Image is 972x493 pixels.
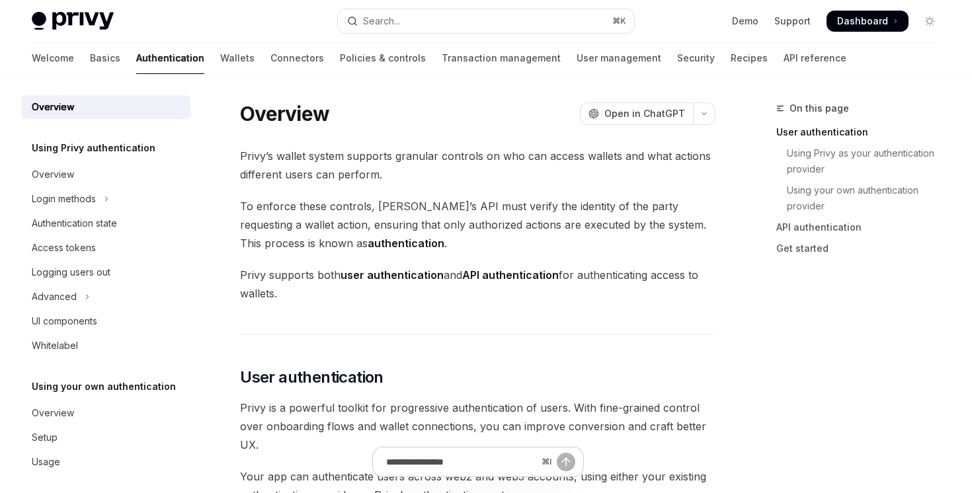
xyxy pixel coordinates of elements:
[32,191,96,207] div: Login methods
[790,100,849,116] span: On this page
[338,9,633,33] button: Open search
[32,430,58,445] div: Setup
[21,95,190,119] a: Overview
[21,187,190,211] button: Toggle Login methods section
[340,42,426,74] a: Policies & controls
[580,102,693,125] button: Open in ChatGPT
[240,102,329,126] h1: Overview
[827,11,909,32] a: Dashboard
[21,285,190,309] button: Toggle Advanced section
[32,313,97,329] div: UI components
[32,379,176,395] h5: Using your own authentication
[21,163,190,186] a: Overview
[240,197,715,252] span: To enforce these controls, [PERSON_NAME]’s API must verify the identity of the party requesting a...
[677,42,715,74] a: Security
[270,42,324,74] a: Connectors
[21,309,190,333] a: UI components
[21,401,190,425] a: Overview
[612,16,626,26] span: ⌘ K
[462,268,559,282] strong: API authentication
[21,236,190,260] a: Access tokens
[32,215,117,231] div: Authentication state
[341,268,444,282] strong: user authentication
[32,240,96,256] div: Access tokens
[837,15,888,28] span: Dashboard
[731,42,768,74] a: Recipes
[32,454,60,470] div: Usage
[732,15,758,28] a: Demo
[32,405,74,421] div: Overview
[776,122,951,143] a: User authentication
[32,289,77,305] div: Advanced
[604,107,685,120] span: Open in ChatGPT
[240,398,715,454] span: Privy is a powerful toolkit for progressive authentication of users. With fine-grained control ov...
[136,42,204,74] a: Authentication
[21,260,190,284] a: Logging users out
[32,12,114,30] img: light logo
[368,237,444,250] strong: authentication
[90,42,120,74] a: Basics
[776,143,951,180] a: Using Privy as your authentication provider
[21,211,190,235] a: Authentication state
[32,338,78,354] div: Whitelabel
[32,140,155,156] h5: Using Privy authentication
[21,426,190,449] a: Setup
[32,167,74,182] div: Overview
[442,42,561,74] a: Transaction management
[557,453,575,471] button: Send message
[577,42,661,74] a: User management
[32,99,74,115] div: Overview
[21,450,190,474] a: Usage
[240,266,715,303] span: Privy supports both and for authenticating access to wallets.
[919,11,940,32] button: Toggle dark mode
[220,42,255,74] a: Wallets
[240,367,384,388] span: User authentication
[21,334,190,358] a: Whitelabel
[32,42,74,74] a: Welcome
[774,15,811,28] a: Support
[784,42,846,74] a: API reference
[776,180,951,217] a: Using your own authentication provider
[240,147,715,184] span: Privy’s wallet system supports granular controls on who can access wallets and what actions diffe...
[386,447,536,476] input: Ask a question...
[776,217,951,238] a: API authentication
[363,13,400,29] div: Search...
[776,238,951,259] a: Get started
[32,264,110,280] div: Logging users out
